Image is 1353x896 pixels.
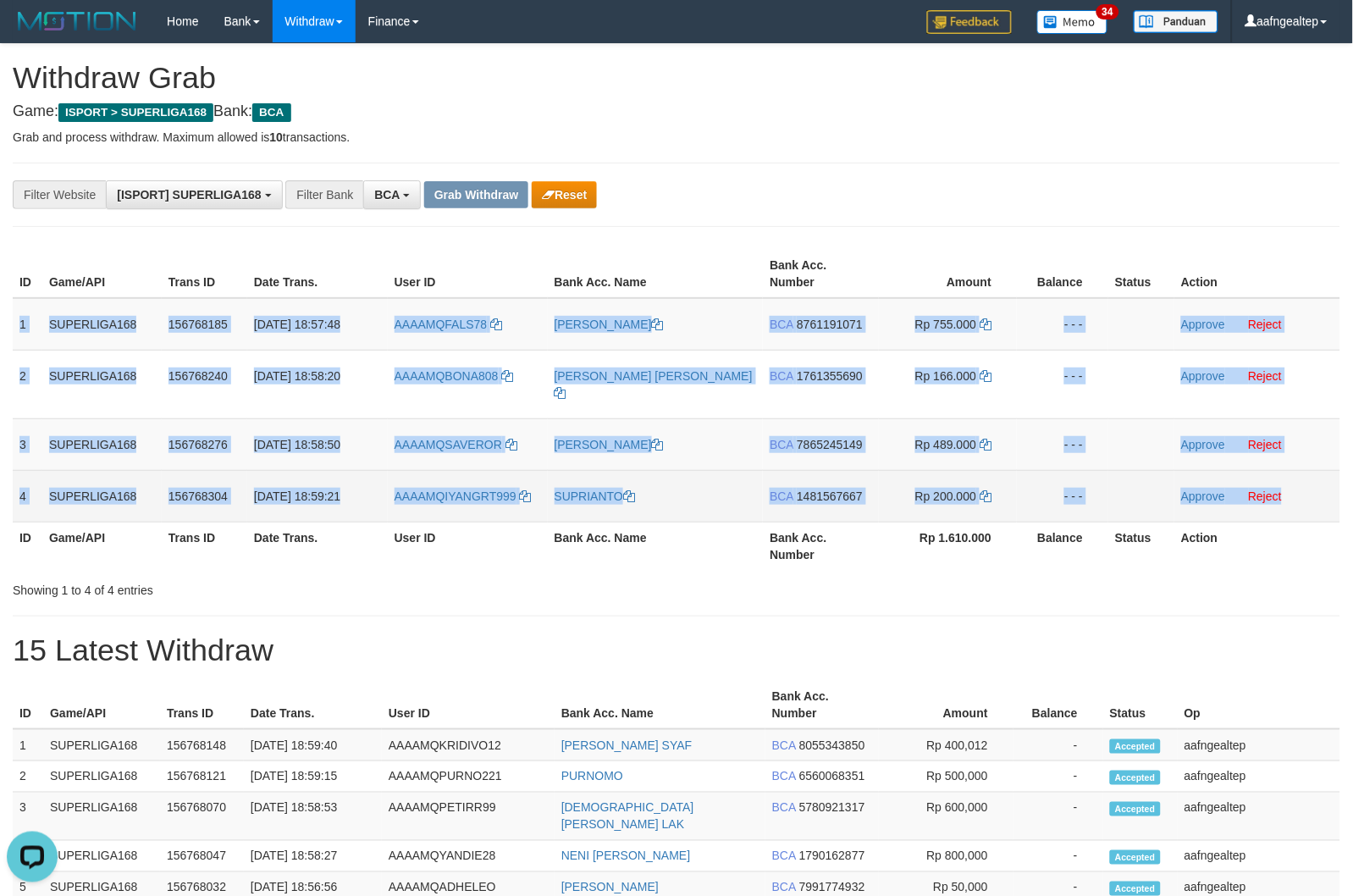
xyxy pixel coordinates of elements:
td: AAAAMQKRIDIVO12 [382,729,555,761]
div: Filter Bank [285,180,363,209]
span: BCA [252,103,290,122]
span: Accepted [1110,802,1161,816]
div: Showing 1 to 4 of 4 entries [13,575,551,599]
td: [DATE] 18:58:53 [244,793,382,841]
span: Rp 200.000 [915,489,976,503]
span: Rp 166.000 [915,369,976,383]
th: User ID [388,522,548,570]
span: BCA [772,881,796,894]
td: SUPERLIGA168 [42,418,162,470]
th: Game/API [42,522,162,570]
td: - - - [1017,418,1108,470]
img: MOTION_logo.png [13,8,141,34]
h1: Withdraw Grab [13,61,1340,95]
th: Action [1174,522,1340,570]
strong: 10 [269,130,283,144]
a: SUPRIANTO [555,489,635,503]
th: Date Trans. [247,522,388,570]
td: SUPERLIGA168 [42,298,162,351]
span: Accepted [1110,882,1161,896]
td: SUPERLIGA168 [43,729,160,761]
span: Copy 8761191071 to clipboard [797,318,863,331]
span: Copy 7865245149 to clipboard [797,438,863,451]
span: Copy 7991774932 to clipboard [799,881,865,894]
td: [DATE] 18:59:40 [244,729,382,761]
td: Rp 800,000 [879,841,1013,872]
span: Copy 8055343850 to clipboard [799,738,865,752]
td: Rp 400,012 [879,729,1013,761]
a: AAAAMQFALS78 [395,318,503,331]
td: 156768148 [160,729,244,761]
th: User ID [388,250,548,298]
th: Balance [1013,681,1103,729]
a: Approve [1181,438,1225,451]
th: ID [13,681,43,729]
span: 156768276 [168,438,228,451]
a: AAAAMQSAVEROR [395,438,517,451]
div: Filter Website [13,180,106,209]
th: Status [1103,681,1178,729]
td: - - - [1017,470,1108,522]
td: - - - [1017,350,1108,418]
th: User ID [382,681,555,729]
td: Rp 500,000 [879,761,1013,793]
a: [PERSON_NAME] [561,881,659,894]
span: AAAAMQFALS78 [395,318,488,331]
a: Approve [1181,318,1225,331]
span: 34 [1096,4,1119,19]
th: Action [1174,250,1340,298]
a: Approve [1181,489,1225,503]
td: 4 [13,470,42,522]
span: BCA [772,801,796,815]
td: - [1013,793,1103,841]
td: 156768070 [160,793,244,841]
a: NENI [PERSON_NAME] [561,849,690,863]
span: AAAAMQSAVEROR [395,438,502,451]
span: BCA [770,318,793,331]
a: [PERSON_NAME] [555,318,664,331]
a: [DEMOGRAPHIC_DATA][PERSON_NAME] LAK [561,801,694,832]
td: Rp 600,000 [879,793,1013,841]
th: Trans ID [160,681,244,729]
button: Grab Withdraw [424,181,528,208]
span: Copy 1790162877 to clipboard [799,849,865,863]
img: Feedback.jpg [927,10,1012,34]
a: PURNOMO [561,770,623,783]
span: BCA [772,849,796,863]
th: Bank Acc. Name [548,250,764,298]
td: aafngealtep [1178,793,1340,841]
td: 2 [13,350,42,418]
th: Bank Acc. Number [765,681,879,729]
button: BCA [363,180,421,209]
span: BCA [374,188,400,202]
td: 1 [13,298,42,351]
span: ISPORT > SUPERLIGA168 [58,103,213,122]
span: [DATE] 18:58:50 [254,438,340,451]
a: Copy 755000 to clipboard [980,318,991,331]
td: aafngealtep [1178,841,1340,872]
td: [DATE] 18:58:27 [244,841,382,872]
td: 1 [13,729,43,761]
span: Copy 1481567667 to clipboard [797,489,863,503]
button: [ISPORT] SUPERLIGA168 [106,180,282,209]
span: 156768185 [168,318,228,331]
th: Bank Acc. Name [548,522,764,570]
td: AAAAMQYANDIE28 [382,841,555,872]
td: SUPERLIGA168 [42,470,162,522]
p: Grab and process withdraw. Maximum allowed is transactions. [13,129,1340,146]
a: AAAAMQBONA808 [395,369,514,383]
th: Bank Acc. Number [763,250,879,298]
img: panduan.png [1134,10,1218,33]
th: Game/API [42,250,162,298]
th: Bank Acc. Name [555,681,765,729]
td: 156768047 [160,841,244,872]
span: BCA [772,738,796,752]
span: Copy 6560068351 to clipboard [799,770,865,783]
span: Rp 755.000 [915,318,976,331]
a: Copy 166000 to clipboard [980,369,991,383]
th: Status [1108,250,1174,298]
span: BCA [770,369,793,383]
td: 3 [13,793,43,841]
td: aafngealtep [1178,729,1340,761]
th: Trans ID [162,522,247,570]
